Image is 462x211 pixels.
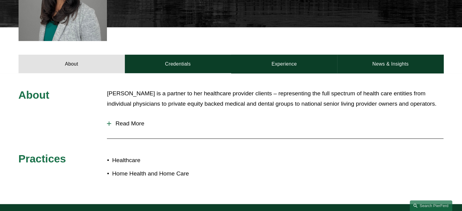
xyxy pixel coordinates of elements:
[337,55,443,73] a: News & Insights
[19,89,50,101] span: About
[107,116,443,131] button: Read More
[19,153,66,165] span: Practices
[231,55,337,73] a: Experience
[107,88,443,109] p: [PERSON_NAME] is a partner to her healthcare provider clients – representing the full spectrum of...
[125,55,231,73] a: Credentials
[111,120,443,127] span: Read More
[112,155,231,166] p: Healthcare
[112,168,231,179] p: Home Health and Home Care
[410,200,452,211] a: Search this site
[19,55,125,73] a: About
